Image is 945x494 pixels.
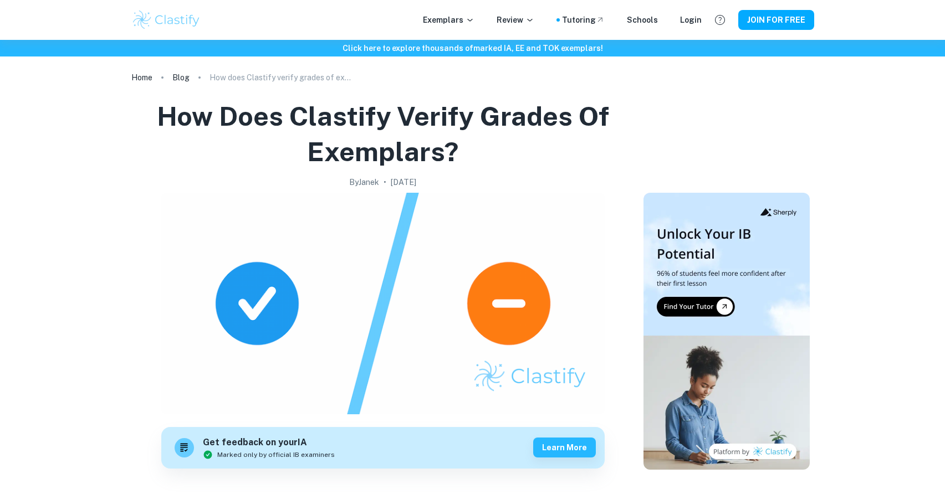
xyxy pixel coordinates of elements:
[203,436,335,450] h6: Get feedback on your IA
[423,14,474,26] p: Exemplars
[161,427,605,469] a: Get feedback on yourIAMarked only by official IB examinersLearn more
[349,176,379,188] h2: By Janek
[2,42,943,54] h6: Click here to explore thousands of marked IA, EE and TOK exemplars !
[172,70,190,85] a: Blog
[217,450,335,460] span: Marked only by official IB examiners
[210,71,354,84] p: How does Clastify verify grades of exemplars?
[562,14,605,26] a: Tutoring
[391,176,416,188] h2: [DATE]
[533,438,596,457] button: Learn more
[711,11,729,29] button: Help and Feedback
[131,70,152,85] a: Home
[136,99,630,169] h1: How does Clastify verify grades of exemplars?
[738,10,814,30] button: JOIN FOR FREE
[627,14,658,26] a: Schools
[680,14,702,26] a: Login
[643,193,810,470] img: Thumbnail
[161,193,605,414] img: How does Clastify verify grades of exemplars? cover image
[131,9,202,31] img: Clastify logo
[497,14,534,26] p: Review
[384,176,386,188] p: •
